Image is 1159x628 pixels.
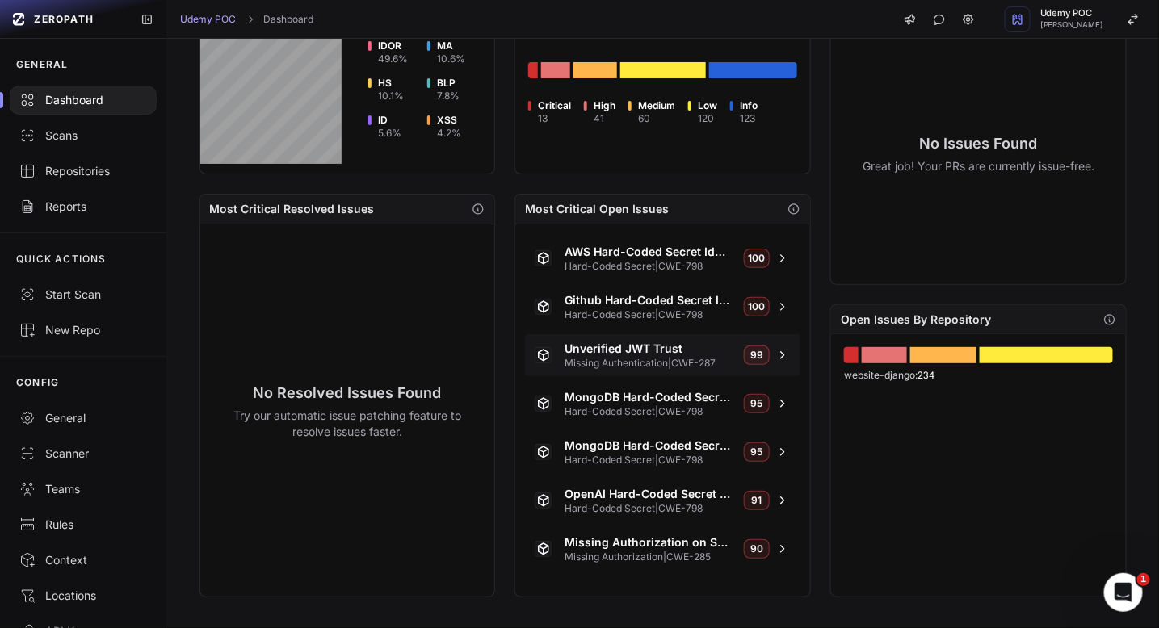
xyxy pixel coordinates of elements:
iframe: Intercom live chat [1104,573,1143,612]
div: 13 [538,112,571,125]
div: Go to issues list [709,62,797,78]
span: IDOR [378,40,408,52]
h3: No Issues Found [863,132,1094,155]
span: 1 [1137,573,1150,586]
div: website-django : [844,368,1113,382]
p: CONFIG [16,376,59,389]
a: Github Hard-Coded Secret Identified Hard-Coded Secret|CWE-798 100 [525,286,800,328]
svg: chevron right, [245,14,256,25]
div: Locations [19,588,147,604]
span: Missing Authorization | CWE-285 [565,551,731,563]
span: HS [378,77,404,90]
div: New Repo [19,322,147,338]
nav: breadcrumb [180,13,314,26]
div: Teams [19,481,147,497]
span: MongoDB Hard-Coded Secret Identified [565,438,731,454]
span: MA [437,40,465,52]
div: 7.8 % [437,90,460,103]
p: GENERAL [16,58,68,71]
span: Hard-Coded Secret | CWE-798 [565,502,731,515]
div: General [19,410,147,426]
a: Unverified JWT Trust Missing Authentication|CWE-287 99 [525,334,800,376]
span: Critical [538,99,571,112]
h2: Most Critical Open Issues [525,201,669,217]
span: XSS [437,114,461,127]
div: Reports [19,199,147,215]
div: 10.1 % [378,90,404,103]
div: Dashboard [19,92,147,108]
span: Missing Authentication | CWE-287 [565,357,731,370]
span: Hard-Coded Secret | CWE-798 [565,308,731,321]
a: ZEROPATH [6,6,128,32]
span: Unverified JWT Trust [565,341,731,357]
h2: Open Issues By Repository [841,312,991,328]
p: Great job! Your PRs are currently issue-free. [863,158,1094,174]
div: Repositories [19,163,147,179]
div: 123 [740,112,758,125]
a: AWS Hard-Coded Secret Identified Hard-Coded Secret|CWE-798 100 [525,237,800,279]
div: Scans [19,128,147,144]
h2: Most Critical Resolved Issues [210,201,375,217]
span: OpenAI Hard-Coded Secret Identified [565,486,731,502]
span: BLP [437,77,460,90]
div: Go to issues list [541,62,570,78]
div: 4.2 % [437,127,461,140]
div: Go to issues list [910,347,976,363]
span: [PERSON_NAME] [1040,21,1104,29]
span: 95 [744,442,770,462]
a: MongoDB Hard-Coded Secret Identified Hard-Coded Secret|CWE-798 95 [525,383,800,425]
span: MongoDB Hard-Coded Secret Identified [565,389,731,405]
span: 100 [744,249,770,268]
div: Go to issues list [980,347,1113,363]
p: QUICK ACTIONS [16,253,107,266]
span: Hard-Coded Secret | CWE-798 [565,260,731,273]
div: Go to issues list [528,62,538,78]
span: Github Hard-Coded Secret Identified [565,292,731,308]
span: High [594,99,615,112]
div: 49.6 % [378,52,408,65]
span: Hard-Coded Secret | CWE-798 [565,454,731,467]
span: 234 [918,368,934,381]
div: Go to issues list [862,347,907,363]
div: Start Scan [19,287,147,303]
span: 95 [744,394,770,413]
span: AWS Hard-Coded Secret Identified [565,244,731,260]
span: 100 [744,297,770,316]
div: 120 [698,112,717,125]
a: Udemy POC [180,13,237,26]
span: 91 [744,491,770,510]
a: MongoDB Hard-Coded Secret Identified Hard-Coded Secret|CWE-798 95 [525,431,800,473]
div: Context [19,552,147,568]
h3: No Resolved Issues Found [220,382,474,404]
span: Medium [638,99,675,112]
span: ZEROPATH [34,13,94,26]
span: Hard-Coded Secret | CWE-798 [565,405,731,418]
span: Missing Authorization on Service Token [565,534,731,551]
div: 5.6 % [378,127,401,140]
span: ID [378,114,401,127]
a: OpenAI Hard-Coded Secret Identified Hard-Coded Secret|CWE-798 91 [525,479,800,521]
div: Scanner [19,446,147,462]
span: 90 [744,539,770,559]
div: 41 [594,112,615,125]
span: Low [698,99,717,112]
a: Dashboard [264,13,314,26]
div: Rules [19,517,147,533]
div: 10.6 % [437,52,465,65]
div: Go to issues list [844,347,859,363]
p: Try our automatic issue patching feature to resolve issues faster. [220,408,474,440]
span: Info [740,99,758,112]
a: Missing Authorization on Service Token Missing Authorization|CWE-285 90 [525,528,800,570]
span: Udemy POC [1040,9,1104,18]
div: Go to issues list [620,62,706,78]
div: 60 [638,112,675,125]
span: 99 [744,345,770,365]
div: Go to issues list [573,62,616,78]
